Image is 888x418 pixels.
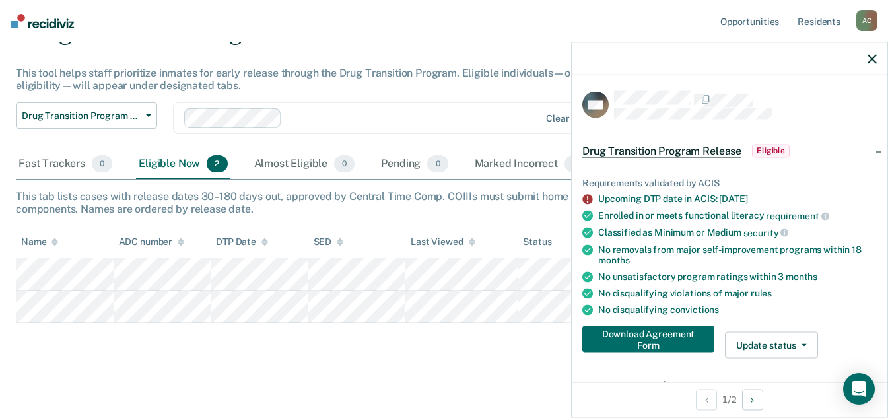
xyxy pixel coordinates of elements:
div: Upcoming DTP date in ACIS: [DATE] [598,193,877,205]
div: Almost Eligible [252,150,358,179]
span: Drug Transition Program Release [582,144,741,157]
div: Last Viewed [411,236,475,248]
div: SED [314,236,344,248]
dt: Dates to Keep Track of [582,380,877,391]
span: Drug Transition Program Release [22,110,141,122]
div: Clear COIIIs [546,113,596,124]
div: This tab lists cases with release dates 30–180 days out, approved by Central Time Comp. COIIIs mu... [16,190,872,215]
div: This tool helps staff prioritize inmates for early release through the Drug Transition Program. E... [16,67,682,92]
span: months [786,271,817,282]
span: security [743,227,789,238]
div: No removals from major self-improvement programs within 18 [598,244,877,266]
span: convictions [670,304,719,315]
div: Status [523,236,551,248]
div: ADC number [119,236,185,248]
button: Download Agreement Form [582,326,714,353]
span: 0 [427,155,448,172]
span: months [598,255,630,265]
span: 0 [92,155,112,172]
img: Recidiviz [11,14,74,28]
a: Navigate to form link [582,326,720,353]
div: A C [856,10,877,31]
div: Enrolled in or meets functional literacy [598,210,877,222]
div: No disqualifying violations of major [598,288,877,299]
span: requirement [766,211,829,221]
span: rules [751,288,772,298]
span: 0 [564,155,585,172]
div: Drug Transition Program ReleaseEligible [572,129,887,172]
div: DTP Date [216,236,268,248]
span: 0 [334,155,355,172]
div: Name [21,236,58,248]
div: No unsatisfactory program ratings within 3 [598,271,877,283]
div: No disqualifying [598,304,877,316]
div: Eligible Now [136,150,230,179]
div: 1 / 2 [572,382,887,417]
div: Classified as Minimum or Medium [598,227,877,239]
div: Marked Incorrect [472,150,588,179]
div: Requirements validated by ACIS [582,177,877,188]
div: Fast Trackers [16,150,115,179]
div: Open Intercom Messenger [843,373,875,405]
span: 2 [207,155,227,172]
button: Previous Opportunity [696,389,717,410]
div: Pending [378,150,450,179]
button: Update status [725,332,818,359]
span: Eligible [752,144,790,157]
button: Next Opportunity [742,389,763,410]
